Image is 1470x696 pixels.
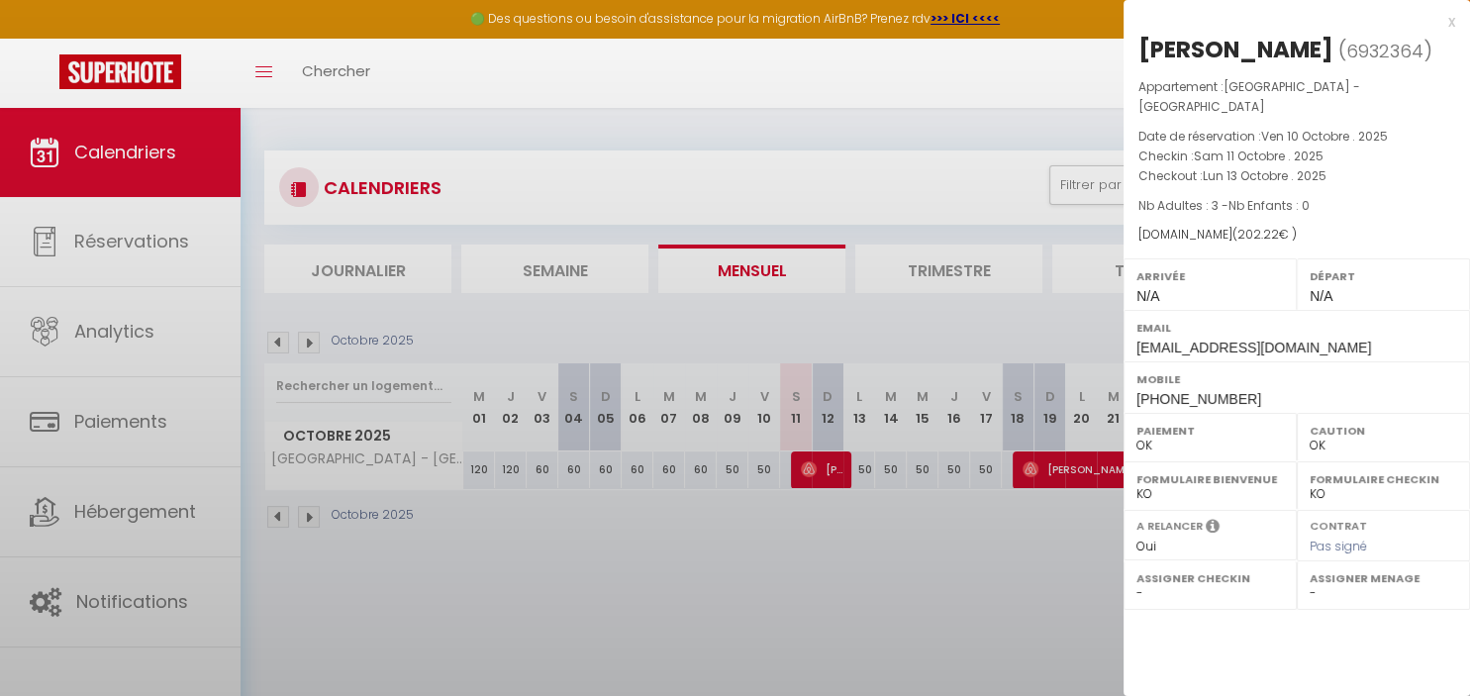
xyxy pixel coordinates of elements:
[1136,421,1284,441] label: Paiement
[1310,266,1457,286] label: Départ
[1310,469,1457,489] label: Formulaire Checkin
[1206,518,1220,540] i: Sélectionner OUI si vous souhaiter envoyer les séquences de messages post-checkout
[1136,340,1371,355] span: [EMAIL_ADDRESS][DOMAIN_NAME]
[1138,197,1310,214] span: Nb Adultes : 3 -
[1136,391,1261,407] span: [PHONE_NUMBER]
[1136,318,1457,338] label: Email
[1138,166,1455,186] p: Checkout :
[1138,127,1455,147] p: Date de réservation :
[1138,78,1360,115] span: [GEOGRAPHIC_DATA] - [GEOGRAPHIC_DATA]
[1138,226,1455,245] div: [DOMAIN_NAME]
[1310,421,1457,441] label: Caution
[1136,288,1159,304] span: N/A
[1338,37,1432,64] span: ( )
[1310,288,1332,304] span: N/A
[1228,197,1310,214] span: Nb Enfants : 0
[1237,226,1279,243] span: 202.22
[1124,10,1455,34] div: x
[1203,167,1326,184] span: Lun 13 Octobre . 2025
[1138,147,1455,166] p: Checkin :
[1346,39,1423,63] span: 6932364
[1194,148,1323,164] span: Sam 11 Octobre . 2025
[1136,568,1284,588] label: Assigner Checkin
[1136,369,1457,389] label: Mobile
[1310,518,1367,531] label: Contrat
[1310,538,1367,554] span: Pas signé
[1232,226,1297,243] span: ( € )
[1136,469,1284,489] label: Formulaire Bienvenue
[1138,34,1333,65] div: [PERSON_NAME]
[1136,266,1284,286] label: Arrivée
[1136,518,1203,535] label: A relancer
[1138,77,1455,117] p: Appartement :
[1261,128,1388,145] span: Ven 10 Octobre . 2025
[1310,568,1457,588] label: Assigner Menage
